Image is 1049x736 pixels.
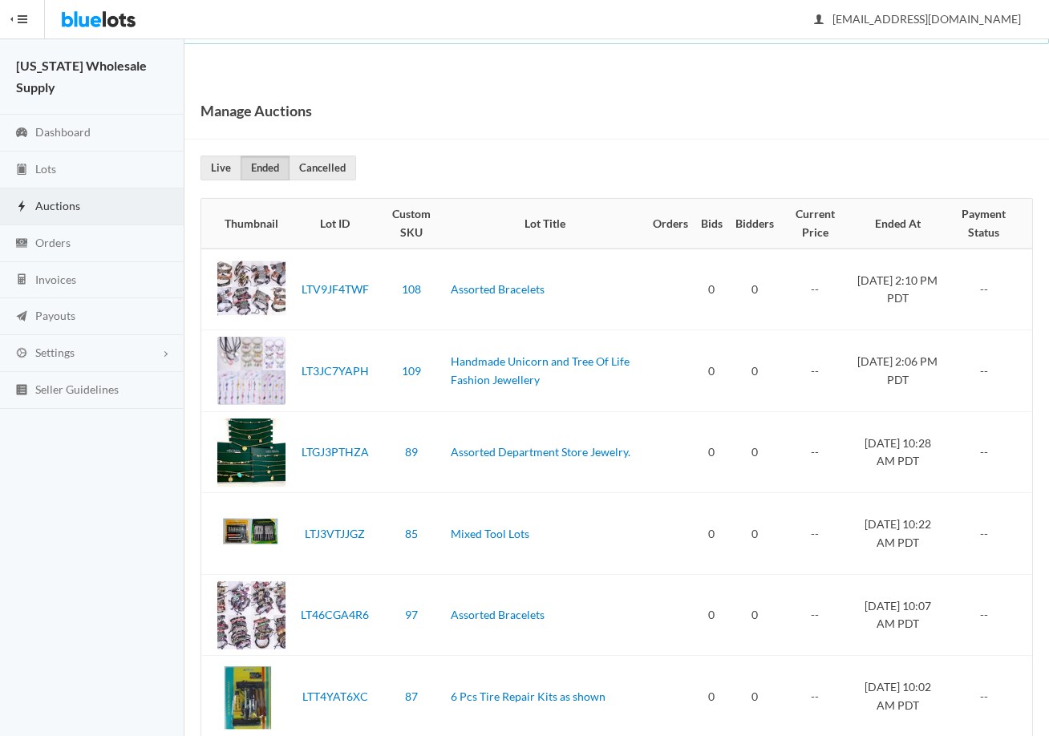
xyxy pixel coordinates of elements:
[695,411,729,493] td: 0
[945,330,1032,412] td: --
[35,273,76,286] span: Invoices
[945,411,1032,493] td: --
[289,156,356,180] a: Cancelled
[729,249,780,330] td: 0
[35,199,80,212] span: Auctions
[780,493,850,575] td: --
[780,411,850,493] td: --
[695,493,729,575] td: 0
[35,125,91,139] span: Dashboard
[729,199,780,249] th: Bidders
[945,493,1032,575] td: --
[695,574,729,656] td: 0
[402,364,421,378] a: 109
[14,383,30,398] ion-icon: list box
[729,330,780,412] td: 0
[945,199,1032,249] th: Payment Status
[35,309,75,322] span: Payouts
[945,249,1032,330] td: --
[302,689,368,703] a: LTT4YAT6XC
[850,249,945,330] td: [DATE] 2:10 PM PDT
[16,58,147,95] strong: [US_STATE] Wholesale Supply
[729,493,780,575] td: 0
[378,199,444,249] th: Custom SKU
[14,200,30,215] ion-icon: flash
[780,574,850,656] td: --
[405,608,418,621] a: 97
[451,282,545,296] a: Assorted Bracelets
[201,199,292,249] th: Thumbnail
[811,13,827,28] ion-icon: person
[302,282,369,296] a: LTV9JF4TWF
[35,236,71,249] span: Orders
[850,493,945,575] td: [DATE] 10:22 AM PDT
[850,411,945,493] td: [DATE] 10:28 AM PDT
[695,199,729,249] th: Bids
[305,527,365,540] a: LTJ3VTJJGZ
[646,199,695,249] th: Orders
[695,330,729,412] td: 0
[729,574,780,656] td: 0
[14,309,30,325] ion-icon: paper plane
[402,282,421,296] a: 108
[451,445,630,459] a: Assorted Department Store Jewelry.
[14,346,30,362] ion-icon: cog
[695,249,729,330] td: 0
[945,574,1032,656] td: --
[405,445,418,459] a: 89
[292,199,378,249] th: Lot ID
[200,156,241,180] a: Live
[405,689,418,703] a: 87
[301,608,369,621] a: LT46CGA4R6
[451,527,529,540] a: Mixed Tool Lots
[14,163,30,178] ion-icon: clipboard
[302,445,369,459] a: LTGJ3PTHZA
[780,199,850,249] th: Current Price
[815,12,1021,26] span: [EMAIL_ADDRESS][DOMAIN_NAME]
[405,527,418,540] a: 85
[780,249,850,330] td: --
[200,99,312,123] h1: Manage Auctions
[14,273,30,288] ion-icon: calculator
[35,162,56,176] span: Lots
[850,574,945,656] td: [DATE] 10:07 AM PDT
[241,156,290,180] a: Ended
[451,608,545,621] a: Assorted Bracelets
[850,330,945,412] td: [DATE] 2:06 PM PDT
[451,354,630,386] a: Handmade Unicorn and Tree Of Life Fashion Jewellery
[35,346,75,359] span: Settings
[35,382,119,396] span: Seller Guidelines
[451,689,606,703] a: 6 Pcs Tire Repair Kits as shown
[780,330,850,412] td: --
[850,199,945,249] th: Ended At
[302,364,369,378] a: LT3JC7YAPH
[729,411,780,493] td: 0
[444,199,646,249] th: Lot Title
[14,237,30,252] ion-icon: cash
[14,126,30,141] ion-icon: speedometer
